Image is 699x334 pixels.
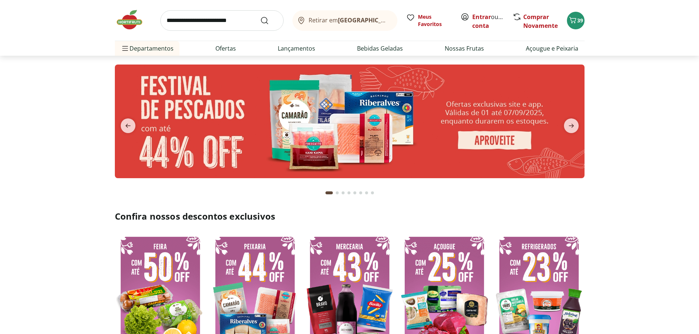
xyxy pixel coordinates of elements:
[577,17,583,24] span: 39
[121,40,130,57] button: Menu
[278,44,315,53] a: Lançamentos
[358,184,364,202] button: Go to page 6 from fs-carousel
[364,184,369,202] button: Go to page 7 from fs-carousel
[324,184,334,202] button: Current page from fs-carousel
[523,13,558,30] a: Comprar Novamente
[472,13,491,21] a: Entrar
[338,16,462,24] b: [GEOGRAPHIC_DATA]/[GEOGRAPHIC_DATA]
[406,13,452,28] a: Meus Favoritos
[567,12,585,29] button: Carrinho
[115,9,152,31] img: Hortifruti
[558,118,585,133] button: next
[309,17,390,23] span: Retirar em
[418,13,452,28] span: Meus Favoritos
[115,118,141,133] button: previous
[346,184,352,202] button: Go to page 4 from fs-carousel
[357,44,403,53] a: Bebidas Geladas
[215,44,236,53] a: Ofertas
[292,10,397,31] button: Retirar em[GEOGRAPHIC_DATA]/[GEOGRAPHIC_DATA]
[445,44,484,53] a: Nossas Frutas
[115,210,585,222] h2: Confira nossos descontos exclusivos
[160,10,284,31] input: search
[115,65,585,178] img: pescados
[121,40,174,57] span: Departamentos
[472,12,505,30] span: ou
[472,13,513,30] a: Criar conta
[352,184,358,202] button: Go to page 5 from fs-carousel
[369,184,375,202] button: Go to page 8 from fs-carousel
[340,184,346,202] button: Go to page 3 from fs-carousel
[334,184,340,202] button: Go to page 2 from fs-carousel
[526,44,578,53] a: Açougue e Peixaria
[260,16,278,25] button: Submit Search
